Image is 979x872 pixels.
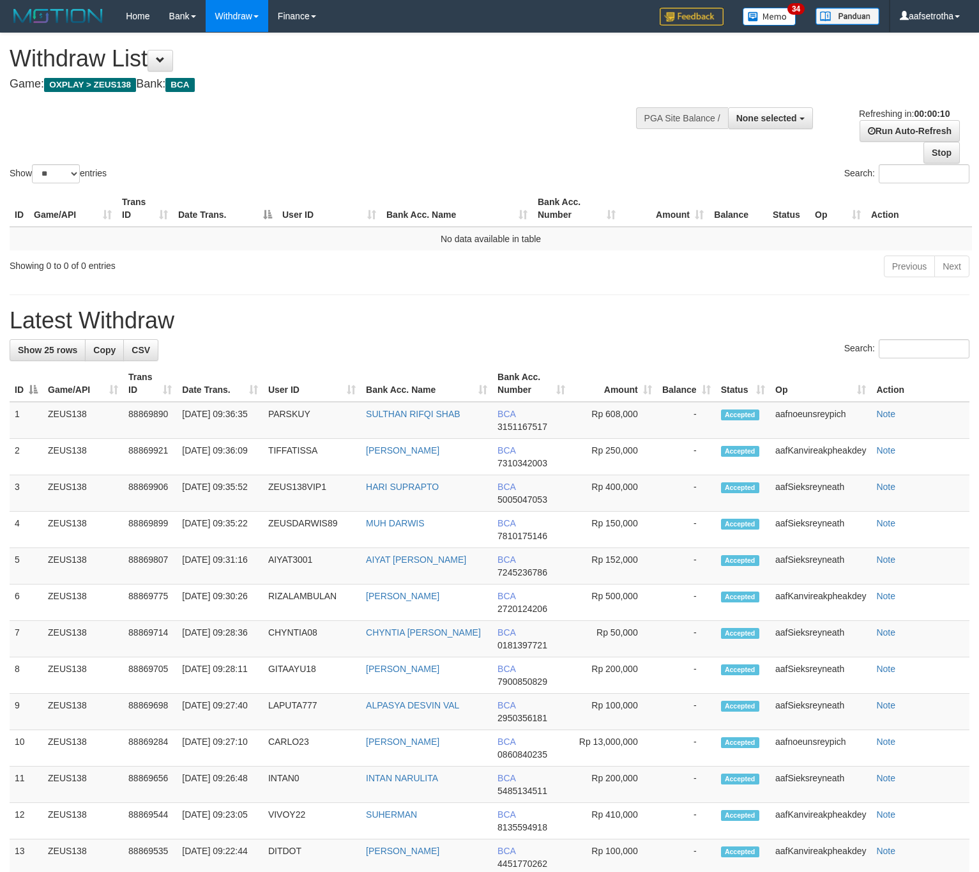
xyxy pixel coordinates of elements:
[721,846,759,857] span: Accepted
[165,78,194,92] span: BCA
[721,628,759,639] span: Accepted
[123,767,177,803] td: 88869656
[787,3,805,15] span: 34
[770,365,871,402] th: Op: activate to sort column ascending
[570,585,656,621] td: Rp 500,000
[366,664,439,674] a: [PERSON_NAME]
[770,548,871,585] td: aafSieksreyneath
[497,786,547,796] span: Copy 5485134511 to clipboard
[570,694,656,730] td: Rp 100,000
[721,482,759,493] span: Accepted
[177,439,263,475] td: [DATE] 09:36:09
[177,475,263,512] td: [DATE] 09:35:52
[770,767,871,803] td: aafSieksreyneath
[657,512,716,548] td: -
[93,345,116,355] span: Copy
[657,402,716,439] td: -
[492,365,570,402] th: Bank Acc. Number: activate to sort column ascending
[10,365,43,402] th: ID: activate to sort column descending
[570,439,656,475] td: Rp 250,000
[768,190,810,227] th: Status
[570,475,656,512] td: Rp 400,000
[29,190,117,227] th: Game/API: activate to sort column ascending
[123,439,177,475] td: 88869921
[263,439,361,475] td: TIFFATISSA
[657,621,716,657] td: -
[366,482,439,492] a: HARI SUPRAPTO
[728,107,813,129] button: None selected
[10,475,43,512] td: 3
[123,657,177,694] td: 88869705
[366,591,439,601] a: [PERSON_NAME]
[366,627,481,638] a: CHYNTIA [PERSON_NAME]
[173,190,277,227] th: Date Trans.: activate to sort column descending
[361,365,492,402] th: Bank Acc. Name: activate to sort column ascending
[770,730,871,767] td: aafnoeunsreypich
[277,190,381,227] th: User ID: activate to sort column ascending
[123,548,177,585] td: 88869807
[123,402,177,439] td: 88869890
[44,78,136,92] span: OXPLAY > ZEUS138
[43,475,123,512] td: ZEUS138
[366,445,439,455] a: [PERSON_NAME]
[10,164,107,183] label: Show entries
[497,604,547,614] span: Copy 2720124206 to clipboard
[43,730,123,767] td: ZEUS138
[10,621,43,657] td: 7
[770,475,871,512] td: aafSieksreyneath
[177,402,263,439] td: [DATE] 09:36:35
[43,585,123,621] td: ZEUS138
[123,694,177,730] td: 88869698
[263,803,361,839] td: VIVOY22
[709,190,768,227] th: Balance
[263,475,361,512] td: ZEUS138VIP1
[743,8,796,26] img: Button%20Memo.svg
[884,256,935,277] a: Previous
[923,142,960,164] a: Stop
[533,190,621,227] th: Bank Acc. Number: activate to sort column ascending
[721,701,759,712] span: Accepted
[721,737,759,748] span: Accepted
[10,803,43,839] td: 12
[770,512,871,548] td: aafSieksreyneath
[177,548,263,585] td: [DATE] 09:31:16
[876,664,895,674] a: Note
[810,190,866,227] th: Op: activate to sort column ascending
[876,482,895,492] a: Note
[263,767,361,803] td: INTAN0
[876,518,895,528] a: Note
[876,555,895,565] a: Note
[177,803,263,839] td: [DATE] 09:23:05
[10,657,43,694] td: 8
[876,846,895,856] a: Note
[860,120,960,142] a: Run Auto-Refresh
[263,365,361,402] th: User ID: activate to sort column ascending
[497,822,547,832] span: Copy 8135594918 to clipboard
[497,422,547,432] span: Copy 3151167517 to clipboard
[876,737,895,747] a: Note
[721,664,759,675] span: Accepted
[816,8,879,25] img: panduan.png
[876,700,895,710] a: Note
[657,803,716,839] td: -
[657,657,716,694] td: -
[43,694,123,730] td: ZEUS138
[10,548,43,585] td: 5
[721,592,759,602] span: Accepted
[132,345,150,355] span: CSV
[721,409,759,420] span: Accepted
[381,190,533,227] th: Bank Acc. Name: activate to sort column ascending
[10,730,43,767] td: 10
[770,402,871,439] td: aafnoeunsreypich
[497,445,515,455] span: BCA
[657,475,716,512] td: -
[657,585,716,621] td: -
[770,803,871,839] td: aafKanvireakpheakdey
[497,567,547,578] span: Copy 7245236786 to clipboard
[721,555,759,566] span: Accepted
[43,548,123,585] td: ZEUS138
[43,402,123,439] td: ZEUS138
[497,713,547,723] span: Copy 2950356181 to clipboard
[570,803,656,839] td: Rp 410,000
[10,767,43,803] td: 11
